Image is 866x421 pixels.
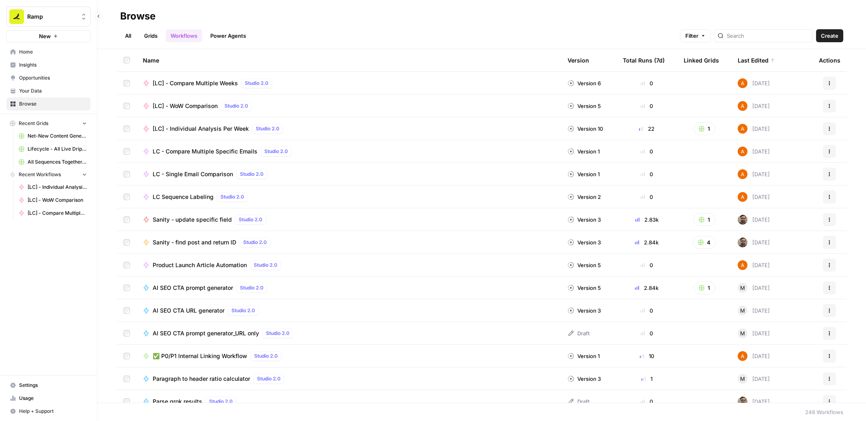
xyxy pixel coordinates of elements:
span: [LC] - Individual Analysis Per Week [28,184,87,191]
span: Sanity - find post and return ID [153,238,236,246]
div: Version 5 [568,102,601,110]
div: 1 [623,375,671,383]
img: w3u4o0x674bbhdllp7qjejaf0yui [738,397,747,406]
button: Recent Grids [6,117,91,130]
img: w3u4o0x674bbhdllp7qjejaf0yui [738,237,747,247]
div: [DATE] [738,237,770,247]
span: Studio 2.0 [240,171,263,178]
span: Studio 2.0 [254,352,278,360]
span: Usage [19,395,87,402]
div: Draft [568,329,590,337]
span: Studio 2.0 [254,261,277,269]
div: 0 [623,193,671,201]
span: [LC] - Compare Multiple Weeks [153,79,238,87]
span: Studio 2.0 [240,284,263,291]
span: LC Sequence Labeling [153,193,214,201]
span: Studio 2.0 [209,398,233,405]
input: Search [727,32,809,40]
span: M [740,307,745,315]
span: Create [821,32,838,40]
a: Browse [6,97,91,110]
div: [DATE] [738,169,770,179]
button: Workspace: Ramp [6,6,91,27]
div: Version 2 [568,193,601,201]
span: AI SEO CTA prompt generator [153,284,233,292]
span: M [740,329,745,337]
span: Ramp [27,13,76,21]
a: AI SEO CTA prompt generatorStudio 2.0 [143,283,555,293]
button: 1 [693,213,715,226]
a: Workflows [166,29,202,42]
span: Help + Support [19,408,87,415]
span: Sanity - update specific field [153,216,232,224]
a: Sanity - find post and return IDStudio 2.0 [143,237,555,247]
div: Draft [568,397,590,406]
a: AI SEO CTA prompt generator_URL onlyStudio 2.0 [143,328,555,338]
span: Studio 2.0 [231,307,255,314]
div: 0 [623,307,671,315]
div: 246 Workflows [805,408,843,416]
div: [DATE] [738,374,770,384]
div: Version 3 [568,375,601,383]
div: [DATE] [738,306,770,315]
button: Filter [680,29,711,42]
img: w3u4o0x674bbhdllp7qjejaf0yui [738,215,747,225]
span: Studio 2.0 [239,216,262,223]
span: Net-New Content Generator - Grid Template [28,132,87,140]
span: Filter [685,32,698,40]
span: Recent Grids [19,120,48,127]
span: M [740,375,745,383]
img: i32oznjerd8hxcycc1k00ct90jt3 [738,124,747,134]
a: Usage [6,392,91,405]
div: Version 1 [568,352,600,360]
button: 1 [693,122,715,135]
div: 0 [623,147,671,155]
div: Version 3 [568,307,601,315]
button: Create [816,29,843,42]
span: LC - Single Email Comparison [153,170,233,178]
span: Lifecycle - All Live Drip Data [28,145,87,153]
span: Recent Workflows [19,171,61,178]
span: Product Launch Article Automation [153,261,247,269]
a: Product Launch Article AutomationStudio 2.0 [143,260,555,270]
div: [DATE] [738,397,770,406]
span: [LC] - Compare Multiple Weeks [28,209,87,217]
a: LC - Compare Multiple Specific EmailsStudio 2.0 [143,147,555,156]
a: [LC] - WoW ComparisonStudio 2.0 [143,101,555,111]
a: Settings [6,379,91,392]
div: [DATE] [738,101,770,111]
button: Recent Workflows [6,168,91,181]
div: Actions [819,49,840,71]
div: 2.84k [623,284,671,292]
div: [DATE] [738,260,770,270]
span: Your Data [19,87,87,95]
div: [DATE] [738,78,770,88]
div: 0 [623,79,671,87]
a: Insights [6,58,91,71]
span: Home [19,48,87,56]
a: [LC] - Individual Analysis Per WeekStudio 2.0 [143,124,555,134]
img: Ramp Logo [9,9,24,24]
span: Studio 2.0 [257,375,281,382]
button: 4 [693,236,716,249]
span: Studio 2.0 [264,148,288,155]
div: [DATE] [738,192,770,202]
a: [LC] - Individual Analysis Per Week [15,181,91,194]
span: Opportunities [19,74,87,82]
a: Paragraph to header ratio calculatorStudio 2.0 [143,374,555,384]
span: ✅ P0/P1 Internal Linking Workflow [153,352,247,360]
span: Settings [19,382,87,389]
span: [LC] - WoW Comparison [28,196,87,204]
div: Version 1 [568,147,600,155]
img: i32oznjerd8hxcycc1k00ct90jt3 [738,101,747,111]
div: 0 [623,329,671,337]
span: New [39,32,51,40]
span: M [740,284,745,292]
img: i32oznjerd8hxcycc1k00ct90jt3 [738,260,747,270]
div: Last Edited [738,49,775,71]
div: Version [568,49,589,71]
div: 10 [623,352,671,360]
a: All Sequences Together.csv [15,155,91,168]
a: AI SEO CTA URL generatorStudio 2.0 [143,306,555,315]
span: All Sequences Together.csv [28,158,87,166]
